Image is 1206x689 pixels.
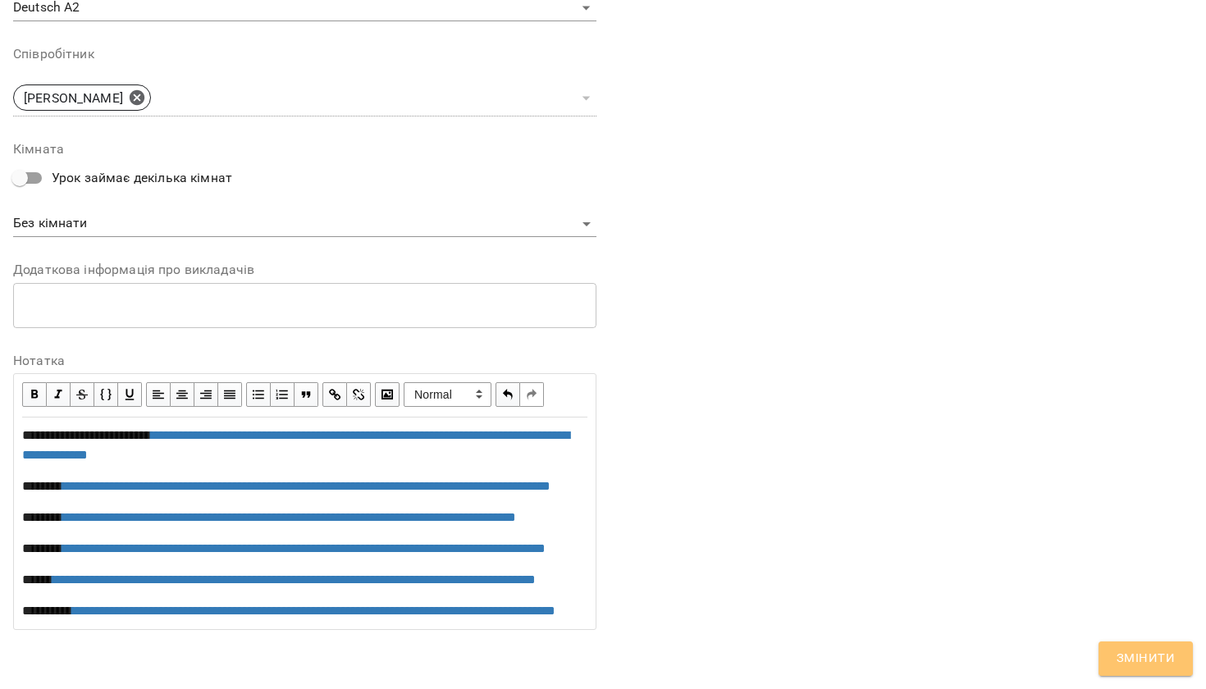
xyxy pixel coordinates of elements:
[404,382,491,407] span: Normal
[24,89,123,108] p: [PERSON_NAME]
[347,382,371,407] button: Remove Link
[13,143,596,156] label: Кімната
[13,80,596,116] div: [PERSON_NAME]
[271,382,295,407] button: OL
[22,382,47,407] button: Bold
[13,211,596,237] div: Без кімнати
[146,382,171,407] button: Align Left
[118,382,142,407] button: Underline
[13,84,151,111] div: [PERSON_NAME]
[194,382,218,407] button: Align Right
[218,382,242,407] button: Align Justify
[15,418,595,628] div: Edit text
[496,382,520,407] button: Undo
[47,382,71,407] button: Italic
[94,382,118,407] button: Monospace
[322,382,347,407] button: Link
[1099,641,1193,676] button: Змінити
[246,382,271,407] button: UL
[295,382,318,407] button: Blockquote
[71,382,94,407] button: Strikethrough
[13,48,596,61] label: Співробітник
[13,354,596,367] label: Нотатка
[52,168,232,188] span: Урок займає декілька кімнат
[375,382,400,407] button: Image
[171,382,194,407] button: Align Center
[1117,648,1175,669] span: Змінити
[13,263,596,276] label: Додаткова інформація про викладачів
[520,382,544,407] button: Redo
